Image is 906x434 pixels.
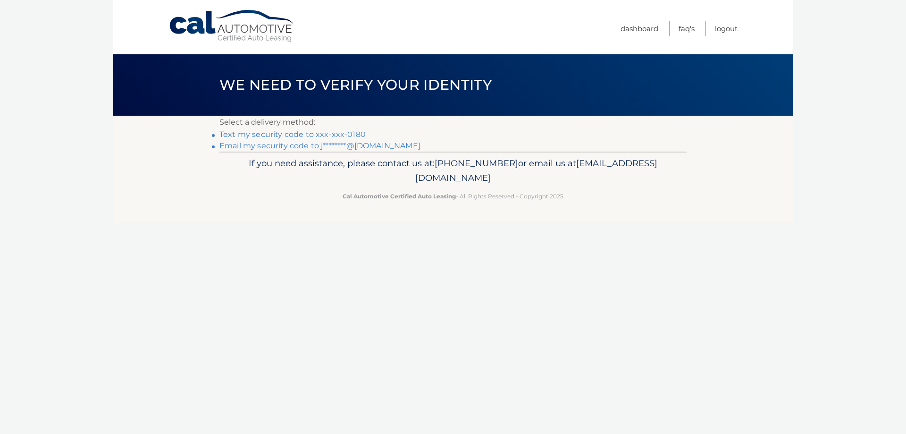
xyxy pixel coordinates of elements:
a: FAQ's [679,21,695,36]
span: We need to verify your identity [219,76,492,94]
a: Logout [715,21,738,36]
span: [PHONE_NUMBER] [435,158,518,169]
p: - All Rights Reserved - Copyright 2025 [226,191,680,201]
strong: Cal Automotive Certified Auto Leasing [343,193,456,200]
p: If you need assistance, please contact us at: or email us at [226,156,680,186]
a: Dashboard [621,21,658,36]
a: Email my security code to j********@[DOMAIN_NAME] [219,141,420,150]
a: Cal Automotive [168,9,296,43]
a: Text my security code to xxx-xxx-0180 [219,130,366,139]
p: Select a delivery method: [219,116,687,129]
